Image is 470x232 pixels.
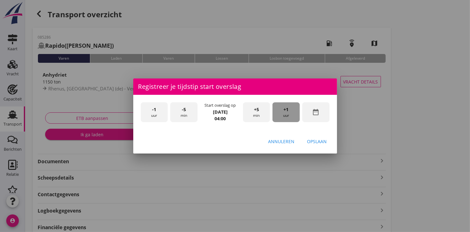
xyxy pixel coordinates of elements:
div: Annuleren [268,138,295,145]
span: +1 [284,106,289,113]
strong: 04:00 [214,116,226,121]
strong: [DATE] [213,109,228,115]
div: uur [272,102,300,122]
div: Start overslag op [204,102,236,108]
div: Opslaan [307,138,327,145]
i: date_range [312,108,319,116]
div: uur [141,102,168,122]
button: Annuleren [263,136,300,147]
div: min [243,102,270,122]
div: min [170,102,198,122]
div: Registreer je tijdstip start overslag [133,78,337,95]
span: -5 [182,106,186,113]
button: Opslaan [302,136,332,147]
span: -1 [152,106,156,113]
span: +5 [254,106,259,113]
